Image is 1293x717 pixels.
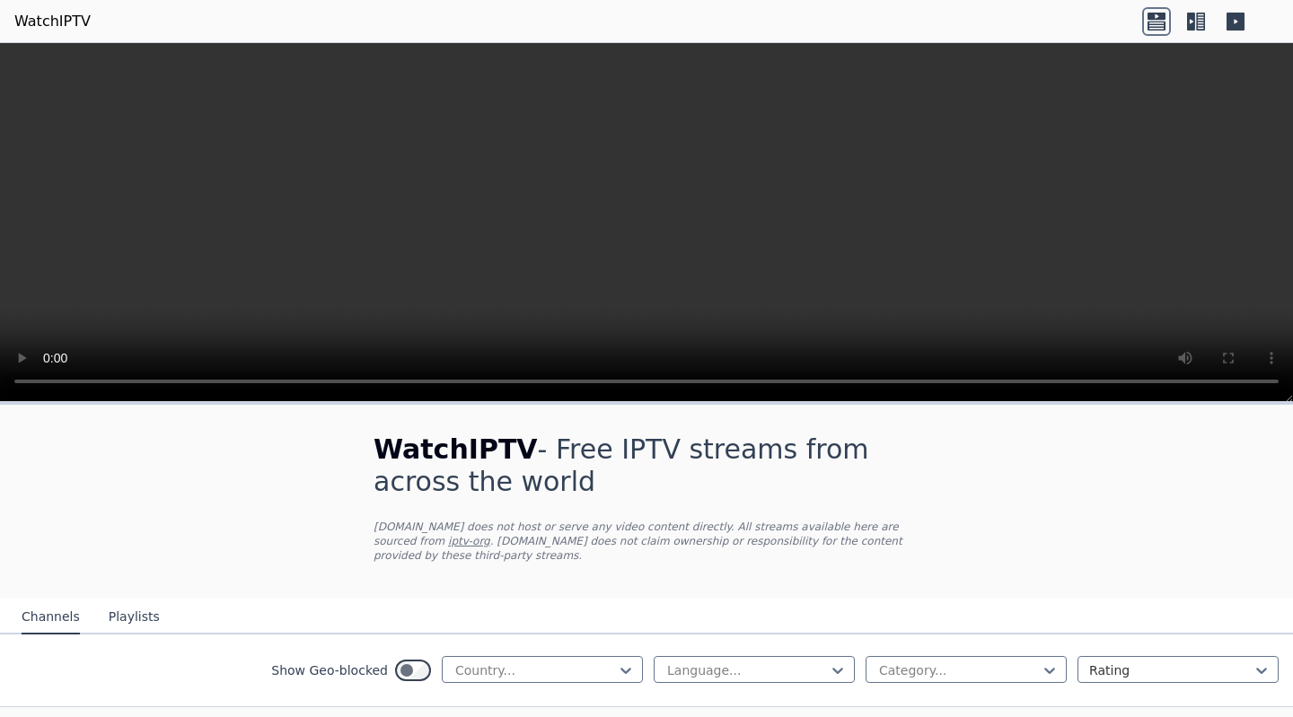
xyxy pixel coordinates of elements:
[374,433,538,465] span: WatchIPTV
[374,433,919,498] h1: - Free IPTV streams from across the world
[14,11,91,32] a: WatchIPTV
[271,661,388,679] label: Show Geo-blocked
[109,600,160,634] button: Playlists
[22,600,80,634] button: Channels
[448,535,490,547] a: iptv-org
[374,520,919,563] p: [DOMAIN_NAME] does not host or serve any video content directly. All streams available here are s...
